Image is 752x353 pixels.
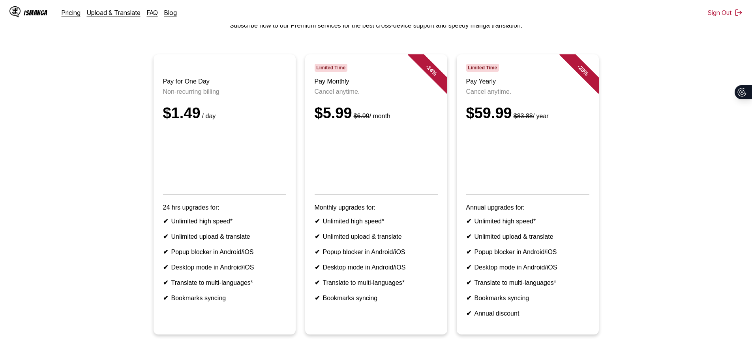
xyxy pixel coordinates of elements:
[708,9,743,17] button: Sign Out
[466,64,499,72] span: Limited Time
[466,249,471,255] b: ✔
[466,218,471,225] b: ✔
[466,88,589,95] p: Cancel anytime.
[315,218,320,225] b: ✔
[315,294,438,302] li: Bookmarks syncing
[466,217,589,225] li: Unlimited high speed*
[315,88,438,95] p: Cancel anytime.
[163,78,286,85] h3: Pay for One Day
[315,217,438,225] li: Unlimited high speed*
[354,113,369,119] s: $6.99
[559,46,606,94] div: - 28 %
[466,204,589,211] p: Annual upgrades for:
[315,105,438,122] div: $5.99
[315,279,320,286] b: ✔
[163,295,168,301] b: ✔
[466,279,589,286] li: Translate to multi-languages*
[315,264,438,271] li: Desktop mode in Android/iOS
[466,248,589,256] li: Popup blocker in Android/iOS
[315,295,320,301] b: ✔
[315,248,438,256] li: Popup blocker in Android/iOS
[466,105,589,122] div: $59.99
[163,233,286,240] li: Unlimited upload & translate
[315,204,438,211] p: Monthly upgrades for:
[466,310,471,317] b: ✔
[466,264,589,271] li: Desktop mode in Android/iOS
[62,9,81,17] a: Pricing
[352,113,390,119] small: / month
[315,264,320,271] b: ✔
[466,78,589,85] h3: Pay Yearly
[466,279,471,286] b: ✔
[163,249,168,255] b: ✔
[163,264,168,271] b: ✔
[163,294,286,302] li: Bookmarks syncing
[24,9,47,17] div: IsManga
[514,113,533,119] s: $83.88
[9,6,21,17] img: IsManga Logo
[163,88,286,95] p: Non-recurring billing
[512,113,549,119] small: / year
[163,218,168,225] b: ✔
[466,294,589,302] li: Bookmarks syncing
[9,6,62,19] a: IsManga LogoIsManga
[163,131,286,183] iframe: PayPal
[466,264,471,271] b: ✔
[315,249,320,255] b: ✔
[163,217,286,225] li: Unlimited high speed*
[735,9,743,17] img: Sign out
[147,9,158,17] a: FAQ
[163,105,286,122] div: $1.49
[163,248,286,256] li: Popup blocker in Android/iOS
[315,233,438,240] li: Unlimited upload & translate
[6,22,746,29] p: Subscribe now to our Premium services for the best cross-device support and speedy manga translat...
[163,279,286,286] li: Translate to multi-languages*
[407,46,455,94] div: - 14 %
[315,131,438,183] iframe: PayPal
[163,204,286,211] p: 24 hrs upgrades for:
[164,9,177,17] a: Blog
[466,310,589,317] li: Annual discount
[163,279,168,286] b: ✔
[163,264,286,271] li: Desktop mode in Android/iOS
[87,9,141,17] a: Upload & Translate
[315,279,438,286] li: Translate to multi-languages*
[466,295,471,301] b: ✔
[163,233,168,240] b: ✔
[466,233,471,240] b: ✔
[201,113,216,119] small: / day
[466,233,589,240] li: Unlimited upload & translate
[315,233,320,240] b: ✔
[466,131,589,183] iframe: PayPal
[315,78,438,85] h3: Pay Monthly
[315,64,347,72] span: Limited Time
